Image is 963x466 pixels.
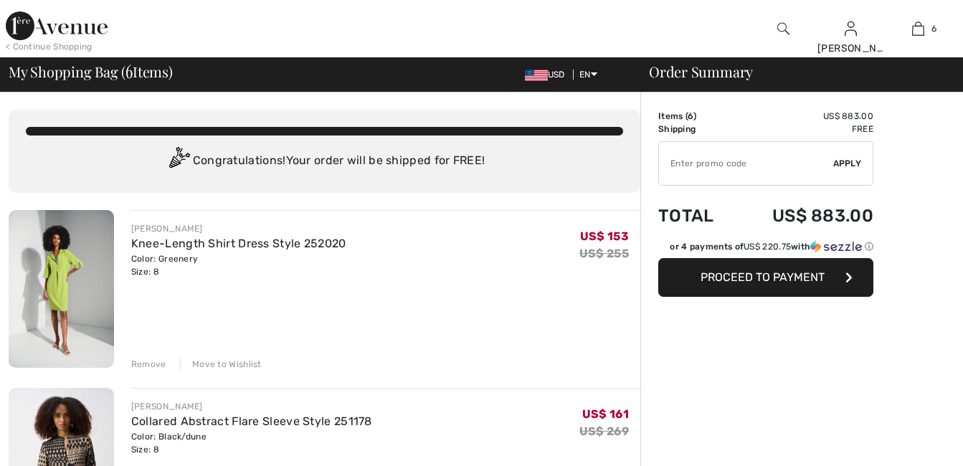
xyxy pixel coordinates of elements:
div: or 4 payments of with [670,240,873,253]
td: Free [734,123,873,135]
span: US$ 161 [582,407,629,421]
span: My Shopping Bag ( Items) [9,65,173,79]
div: [PERSON_NAME] [131,222,346,235]
s: US$ 269 [579,424,629,438]
div: < Continue Shopping [6,40,92,53]
span: USD [525,70,571,80]
img: search the website [777,20,789,37]
a: Collared Abstract Flare Sleeve Style 251178 [131,414,372,428]
span: US$ 220.75 [744,242,791,252]
img: My Info [845,20,857,37]
span: 6 [688,111,693,121]
div: Congratulations! Your order will be shipped for FREE! [26,147,623,176]
div: Color: Greenery Size: 8 [131,252,346,278]
div: [PERSON_NAME] [131,400,372,413]
span: Proceed to Payment [701,270,825,284]
img: My Bag [912,20,924,37]
td: US$ 883.00 [734,110,873,123]
div: [PERSON_NAME] [817,41,883,56]
a: 6 [885,20,951,37]
td: US$ 883.00 [734,191,873,240]
td: Items ( ) [658,110,734,123]
span: EN [579,70,597,80]
div: Remove [131,358,166,371]
td: Shipping [658,123,734,135]
a: Knee-Length Shirt Dress Style 252020 [131,237,346,250]
img: 1ère Avenue [6,11,108,40]
img: US Dollar [525,70,548,81]
div: Order Summary [632,65,954,79]
img: Knee-Length Shirt Dress Style 252020 [9,210,114,368]
span: Apply [833,157,862,170]
td: Total [658,191,734,240]
img: Sezzle [810,240,862,253]
img: Congratulation2.svg [164,147,193,176]
div: Color: Black/dune Size: 8 [131,430,372,456]
span: US$ 153 [580,229,629,243]
input: Promo code [659,142,833,185]
span: 6 [125,61,133,80]
div: or 4 payments ofUS$ 220.75withSezzle Click to learn more about Sezzle [658,240,873,258]
a: Sign In [845,22,857,35]
div: Move to Wishlist [180,358,262,371]
span: 6 [931,22,936,35]
button: Proceed to Payment [658,258,873,297]
s: US$ 255 [579,247,629,260]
